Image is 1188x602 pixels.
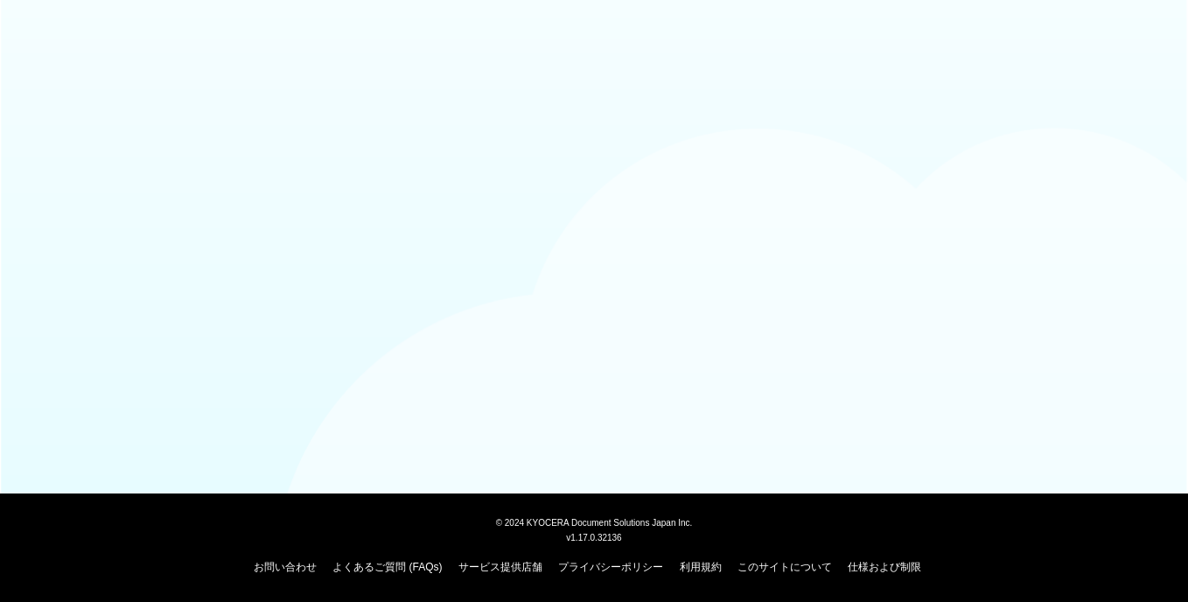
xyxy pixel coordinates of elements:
[680,561,722,573] a: 利用規約
[254,561,317,573] a: お問い合わせ
[566,532,621,542] span: v1.17.0.32136
[496,516,693,528] span: © 2024 KYOCERA Document Solutions Japan Inc.
[332,561,442,573] a: よくあるご質問 (FAQs)
[558,561,663,573] a: プライバシーポリシー
[458,561,542,573] a: サービス提供店舗
[737,561,832,573] a: このサイトについて
[848,561,921,573] a: 仕様および制限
